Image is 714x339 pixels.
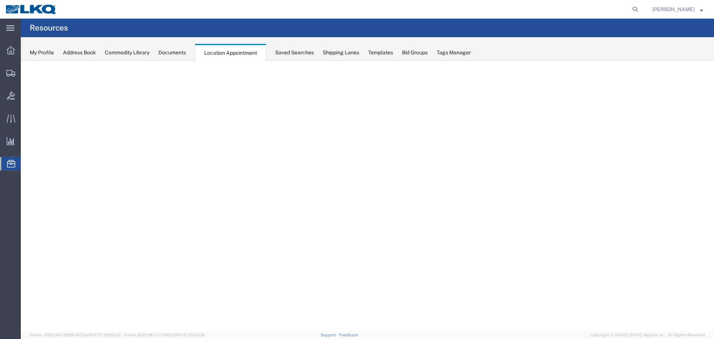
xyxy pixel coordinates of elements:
h4: Resources [30,19,68,37]
span: [DATE] 10:20:09 [174,333,205,337]
div: My Profile [30,49,54,57]
div: Address Book [63,49,96,57]
div: Documents [158,49,186,57]
div: Tags Manager [437,49,471,57]
div: Shipping Lanes [323,49,359,57]
span: Copyright © [DATE]-[DATE] Agistix Inc., All Rights Reserved [591,332,705,338]
span: Server: 2025.18.0-659fc4323ef [30,333,121,337]
span: Rajasheker Reddy [652,5,695,13]
div: Templates [368,49,393,57]
div: Commodity Library [105,49,149,57]
iframe: FS Legacy Container [21,61,714,331]
span: Client: 2025.18.0-27d3021 [124,333,205,337]
a: Feedback [339,333,358,337]
button: [PERSON_NAME] [652,5,704,14]
div: Saved Searches [275,49,314,57]
div: Bid Groups [402,49,428,57]
img: logo [5,4,57,15]
a: Support [321,333,339,337]
span: [DATE] 09:50:32 [90,333,121,337]
div: Location Appointment [195,44,266,61]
